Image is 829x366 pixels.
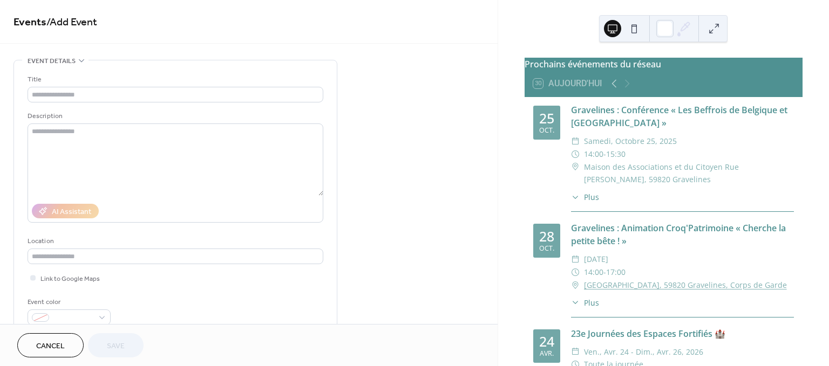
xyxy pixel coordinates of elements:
span: Event details [28,56,76,67]
div: oct. [539,127,554,134]
span: 14:00 [584,266,603,279]
div: ​ [571,148,580,161]
div: ​ [571,297,580,308]
div: ​ [571,266,580,279]
span: Plus [584,297,599,308]
span: Link to Google Maps [40,273,100,285]
div: Description [28,111,321,122]
span: Cancel [36,341,65,352]
button: ​Plus [571,191,599,203]
div: Location [28,236,321,247]
div: avr. [540,350,554,357]
div: 28 [539,230,554,243]
div: 24 [539,335,554,348]
a: Events [13,12,46,33]
a: [GEOGRAPHIC_DATA], 59820 Gravelines, Corps de Garde [584,279,787,292]
span: 15:30 [606,148,626,161]
span: - [603,266,606,279]
div: oct. [539,245,554,252]
div: ​ [571,135,580,148]
span: - [603,148,606,161]
div: Event color [28,296,108,308]
button: Cancel [17,333,84,357]
div: Prochains événements du réseau [525,58,803,71]
div: ​ [571,191,580,203]
a: 23e Journées des Espaces Fortifiés 🏰 [571,328,725,340]
div: Title [28,74,321,85]
span: samedi, octobre 25, 2025 [584,135,677,148]
span: / Add Event [46,12,97,33]
span: Maison des Associations et du Citoyen Rue [PERSON_NAME], 59820 Gravelines [584,161,794,187]
div: ​ [571,346,580,358]
span: 17:00 [606,266,626,279]
div: ​ [571,253,580,266]
div: Gravelines : Animation Croq'Patrimoine « Cherche la petite bête ! » [571,222,794,247]
span: [DATE] [584,253,608,266]
div: Gravelines : Conférence « Les Beffrois de Belgique et [GEOGRAPHIC_DATA] » [571,103,794,129]
button: ​Plus [571,297,599,308]
div: ​ [571,161,580,174]
div: 25 [539,112,554,125]
div: ​ [571,279,580,292]
span: 14:00 [584,148,603,161]
span: Plus [584,191,599,203]
span: ven., avr. 24 - dim., avr. 26, 2026 [584,346,703,358]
